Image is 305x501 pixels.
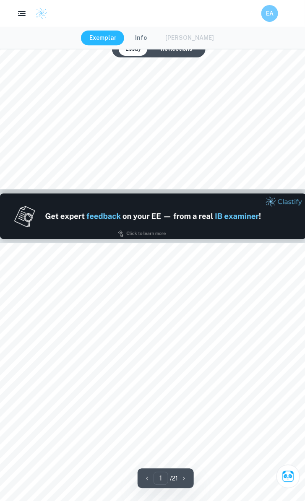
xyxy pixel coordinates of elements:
[261,5,278,22] button: EA
[127,31,155,46] button: Info
[276,465,300,488] button: Ask Clai
[30,7,48,20] a: Clastify logo
[35,7,48,20] img: Clastify logo
[170,474,178,483] p: / 21
[81,31,125,46] button: Exemplar
[265,9,275,18] h6: EA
